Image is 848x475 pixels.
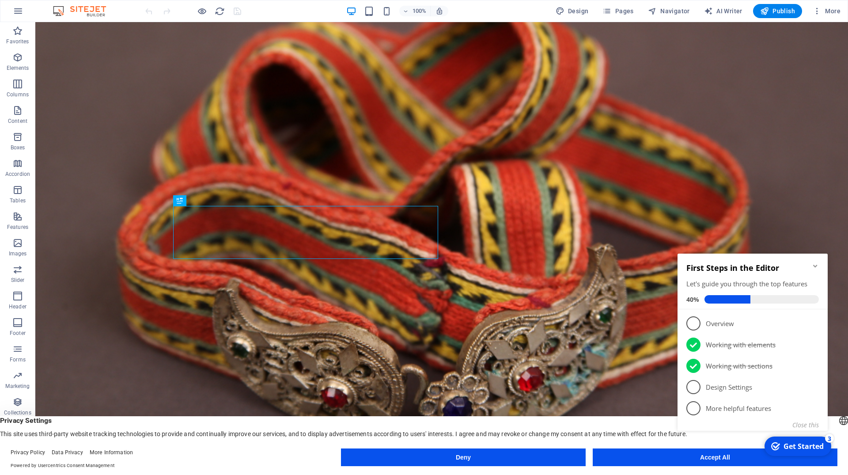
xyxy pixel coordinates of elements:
[197,6,207,16] button: Click here to leave preview mode and continue editing
[4,409,31,416] p: Collections
[760,7,795,15] span: Publish
[32,138,138,147] p: Design Settings
[7,65,29,72] p: Elements
[151,189,160,198] div: 3
[32,74,138,84] p: Overview
[4,68,154,89] li: Overview
[110,197,150,206] div: Get Started
[813,7,840,15] span: More
[4,132,154,153] li: Design Settings
[7,224,28,231] p: Features
[9,303,26,310] p: Header
[556,7,589,15] span: Design
[435,7,443,15] i: On resize automatically adjust zoom level to fit chosen device.
[648,7,690,15] span: Navigator
[753,4,802,18] button: Publish
[644,4,693,18] button: Navigator
[32,117,138,126] p: Working with sections
[10,197,26,204] p: Tables
[5,171,30,178] p: Accordion
[8,118,27,125] p: Content
[599,4,637,18] button: Pages
[5,383,30,390] p: Marketing
[704,7,742,15] span: AI Writer
[602,7,633,15] span: Pages
[12,34,145,44] div: Let's guide you through the top features
[10,330,26,337] p: Footer
[4,89,154,110] li: Working with elements
[12,50,30,59] span: 40%
[32,95,138,105] p: Working with elements
[11,277,25,284] p: Slider
[51,6,117,16] img: Editor Logo
[4,110,154,132] li: Working with sections
[32,159,138,168] p: More helpful features
[10,356,26,363] p: Forms
[552,4,592,18] div: Design (Ctrl+Alt+Y)
[4,153,154,174] li: More helpful features
[413,6,427,16] h6: 100%
[215,6,225,16] i: Reload page
[9,250,27,257] p: Images
[11,144,25,151] p: Boxes
[700,4,746,18] button: AI Writer
[138,18,145,25] div: Minimize checklist
[214,6,225,16] button: reload
[809,4,844,18] button: More
[399,6,431,16] button: 100%
[118,176,145,184] button: Close this
[12,18,145,28] h2: First Steps in the Editor
[91,192,157,211] div: Get Started 3 items remaining, 40% complete
[6,38,29,45] p: Favorites
[552,4,592,18] button: Design
[7,91,29,98] p: Columns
